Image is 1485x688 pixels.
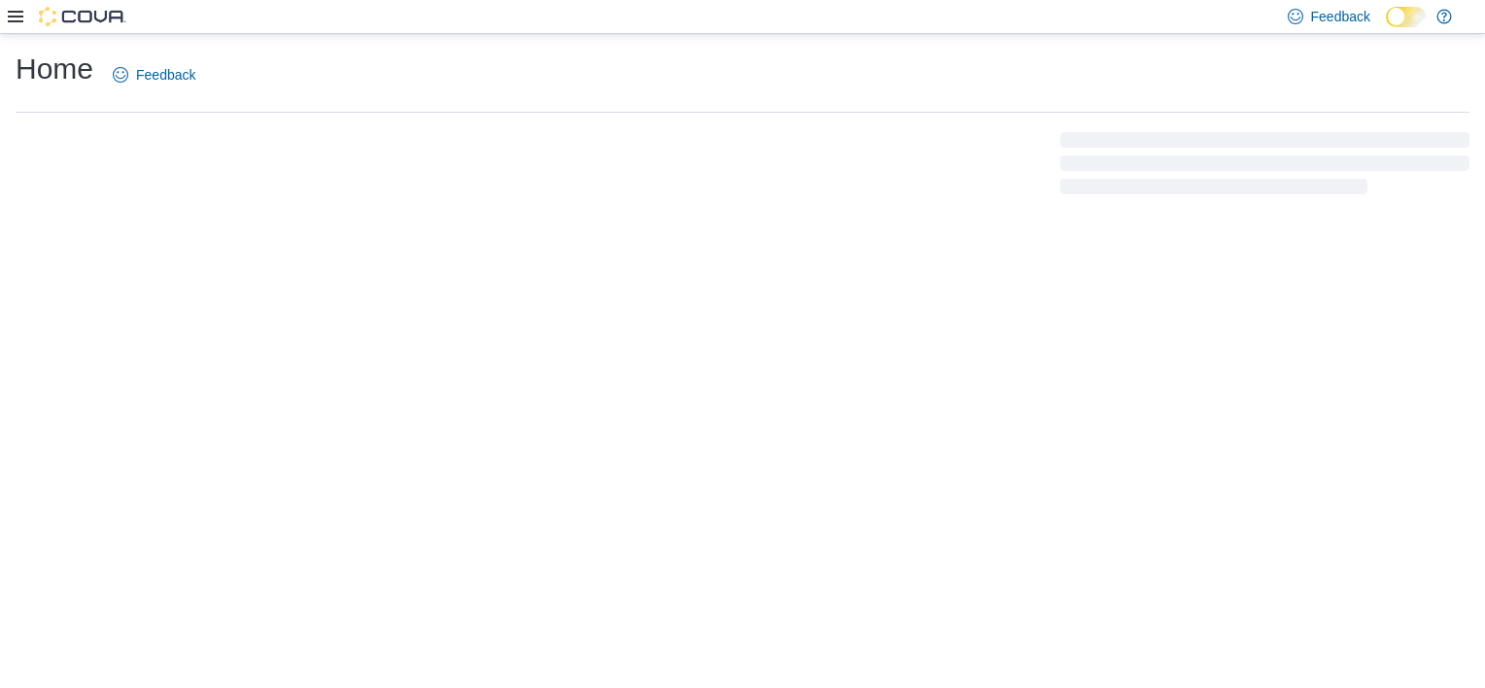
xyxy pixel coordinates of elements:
h1: Home [16,50,93,88]
input: Dark Mode [1386,7,1427,27]
a: Feedback [105,55,203,94]
img: Cova [39,7,126,26]
span: Loading [1060,136,1469,198]
span: Feedback [136,65,195,85]
span: Dark Mode [1386,27,1387,28]
span: Feedback [1311,7,1370,26]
